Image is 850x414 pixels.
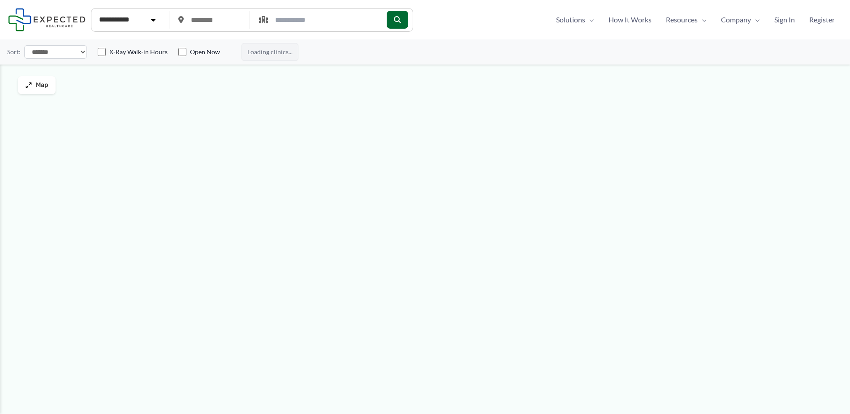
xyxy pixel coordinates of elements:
span: Loading clinics... [242,43,298,61]
label: Open Now [190,47,220,56]
a: ResourcesMenu Toggle [659,13,714,26]
label: X-Ray Walk-in Hours [109,47,168,56]
span: Solutions [556,13,585,26]
a: CompanyMenu Toggle [714,13,767,26]
span: Menu Toggle [751,13,760,26]
button: Map [18,76,56,94]
a: SolutionsMenu Toggle [549,13,601,26]
img: Expected Healthcare Logo - side, dark font, small [8,8,86,31]
span: Map [36,82,48,89]
span: Menu Toggle [698,13,707,26]
label: Sort: [7,46,21,58]
span: Menu Toggle [585,13,594,26]
span: How It Works [608,13,652,26]
span: Company [721,13,751,26]
img: Maximize [25,82,32,89]
a: How It Works [601,13,659,26]
span: Register [809,13,835,26]
span: Resources [666,13,698,26]
a: Register [802,13,842,26]
a: Sign In [767,13,802,26]
span: Sign In [774,13,795,26]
